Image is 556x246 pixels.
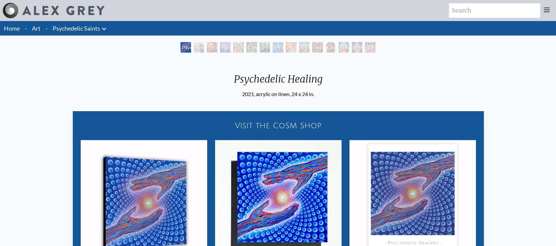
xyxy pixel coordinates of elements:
[53,24,100,33] a: Psychedelic Saints
[299,42,310,53] div: [PERSON_NAME]
[22,21,29,36] li: ·
[273,42,283,53] div: [PERSON_NAME] & the New Eleusis
[229,73,328,90] div: Psychedelic Healing
[365,42,375,53] div: [DEMOGRAPHIC_DATA]
[194,42,204,53] div: Beethoven
[233,42,244,53] div: The Shulgins and their Alchemical Angels
[449,3,540,18] input: Search
[325,42,336,53] div: Cosmic Christ
[312,42,323,53] div: Vajra Guru
[181,42,191,53] div: Psychedelic Healing
[229,90,328,98] div: 2021, acrylic on linen, 24 x 24 in.
[352,42,362,53] div: [PERSON_NAME]
[246,42,257,53] div: Cannabacchus
[32,24,41,33] a: Art
[77,115,480,136] a: Visit the CoSM Shop
[220,42,231,53] div: Purple [DEMOGRAPHIC_DATA]
[260,42,270,53] div: [PERSON_NAME][US_STATE] - Hemp Farmer
[207,42,217,53] div: [PERSON_NAME] M.D., Cartographer of Consciousness
[43,21,50,36] li: ·
[339,42,349,53] div: Dalai Lama
[286,42,296,53] div: St. Albert & The LSD Revelation Revolution
[4,25,20,32] a: Home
